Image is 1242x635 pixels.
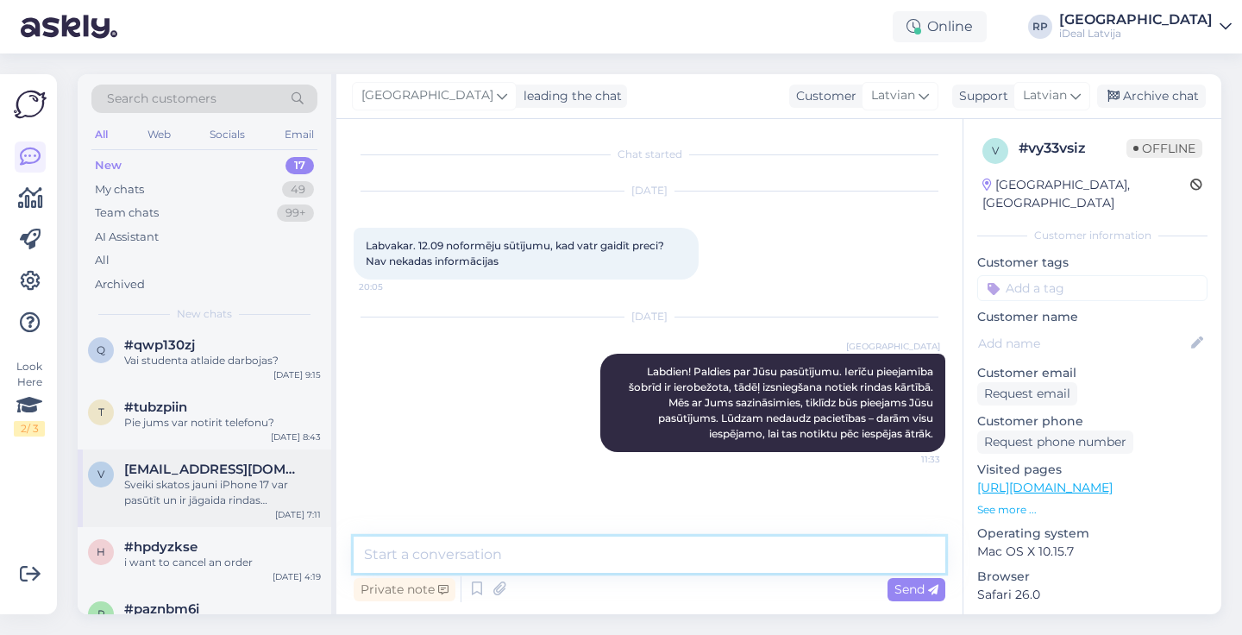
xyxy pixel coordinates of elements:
div: 49 [282,181,314,198]
div: Sveiki skatos jauni iPhone 17 var pasūtīt un ir jāgaida rindas [DOMAIN_NAME] [DEMOGRAPHIC_DATA][D... [124,477,321,508]
p: Customer tags [977,254,1207,272]
div: [DATE] 7:11 [275,508,321,521]
div: Email [281,123,317,146]
div: Web [144,123,174,146]
div: Archived [95,276,145,293]
span: t [98,406,104,418]
span: Labdien! Paldies par Jūsu pasūtījumu. Ierīču pieejamība šobrīd ir ierobežota, tādēļ izsniegšana n... [629,365,936,440]
span: h [97,545,105,558]
div: Customer information [977,228,1207,243]
div: leading the chat [517,87,622,105]
div: Team chats [95,204,159,222]
span: 20:05 [359,280,423,293]
div: Request email [977,382,1077,406]
span: vecuks26@inbox.lv [124,462,304,477]
div: Vai studenta atlaide darbojas? [124,353,321,368]
span: Labvakar. 12.09 noformēju sūtījumu, kad vatr gaidīt preci? Nav nekadas informācijas [366,239,667,267]
span: #tubzpiin [124,399,187,415]
div: Pie jums var notirit telefonu? [124,415,321,431]
span: #paznbm6i [124,601,199,617]
div: [GEOGRAPHIC_DATA] [1059,13,1213,27]
div: Request phone number [977,431,1133,454]
p: Browser [977,568,1207,586]
img: Askly Logo [14,88,47,121]
span: Search customers [107,90,216,108]
p: Mac OS X 10.15.7 [977,543,1207,561]
div: Support [952,87,1008,105]
input: Add a tag [977,275,1207,301]
span: #qwp130zj [124,337,195,353]
div: Private note [354,578,455,601]
p: Customer name [977,308,1207,326]
p: Safari 26.0 [977,586,1207,604]
div: # vy33vsiz [1019,138,1126,159]
span: [GEOGRAPHIC_DATA] [846,340,940,353]
div: 2 / 3 [14,421,45,437]
span: v [97,468,104,481]
input: Add name [978,334,1188,353]
a: [GEOGRAPHIC_DATA]iDeal Latvija [1059,13,1232,41]
span: Latvian [1023,86,1067,105]
div: New [95,157,122,174]
div: Customer [789,87,856,105]
p: Customer email [977,364,1207,382]
span: q [97,343,105,356]
span: p [97,607,105,620]
div: 17 [285,157,314,174]
span: Latvian [871,86,915,105]
div: [DATE] [354,183,945,198]
div: AI Assistant [95,229,159,246]
a: [URL][DOMAIN_NAME] [977,480,1113,495]
div: 99+ [277,204,314,222]
div: RP [1028,15,1052,39]
div: [DATE] 9:15 [273,368,321,381]
div: Archive chat [1097,85,1206,108]
div: [GEOGRAPHIC_DATA], [GEOGRAPHIC_DATA] [982,176,1190,212]
p: Customer phone [977,412,1207,431]
p: Operating system [977,525,1207,543]
div: [DATE] 4:19 [273,570,321,583]
p: Visited pages [977,461,1207,479]
div: [DATE] [354,309,945,324]
span: 11:33 [875,453,940,466]
div: All [91,123,111,146]
div: Socials [206,123,248,146]
div: Online [893,11,987,42]
span: [GEOGRAPHIC_DATA] [361,86,493,105]
span: New chats [177,306,232,322]
div: iDeal Latvija [1059,27,1213,41]
p: See more ... [977,502,1207,518]
span: Send [894,582,938,597]
span: Offline [1126,139,1202,158]
div: Chat started [354,147,945,162]
span: v [992,144,999,157]
div: All [95,252,110,269]
div: My chats [95,181,144,198]
div: i want to cancel an order [124,555,321,570]
div: Look Here [14,359,45,437]
span: #hpdyzkse [124,539,198,555]
div: [DATE] 8:43 [271,431,321,443]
